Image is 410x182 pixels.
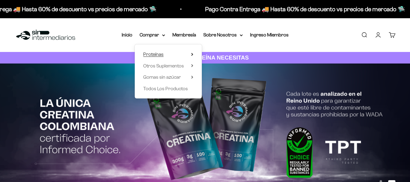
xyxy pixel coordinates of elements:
a: Todos Los Productos [143,85,193,93]
summary: Sobre Nosotros [203,31,243,39]
summary: Otros Suplementos [143,62,193,70]
summary: Proteínas [143,50,193,58]
span: Todos Los Productos [143,86,188,91]
strong: CUANTA PROTEÍNA NECESITAS [161,54,249,61]
span: Gomas sin azúcar [143,74,181,80]
a: Inicio [122,32,132,37]
summary: Gomas sin azúcar [143,73,193,81]
a: Ingreso Miembros [250,32,289,37]
span: Proteínas [143,52,164,57]
span: Otros Suplementos [143,63,184,68]
p: Pago Contra Entrega 🚚 Hasta 60% de descuento vs precios de mercado 🛸 [204,4,404,14]
summary: Comprar [140,31,165,39]
a: Membresía [172,32,196,37]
